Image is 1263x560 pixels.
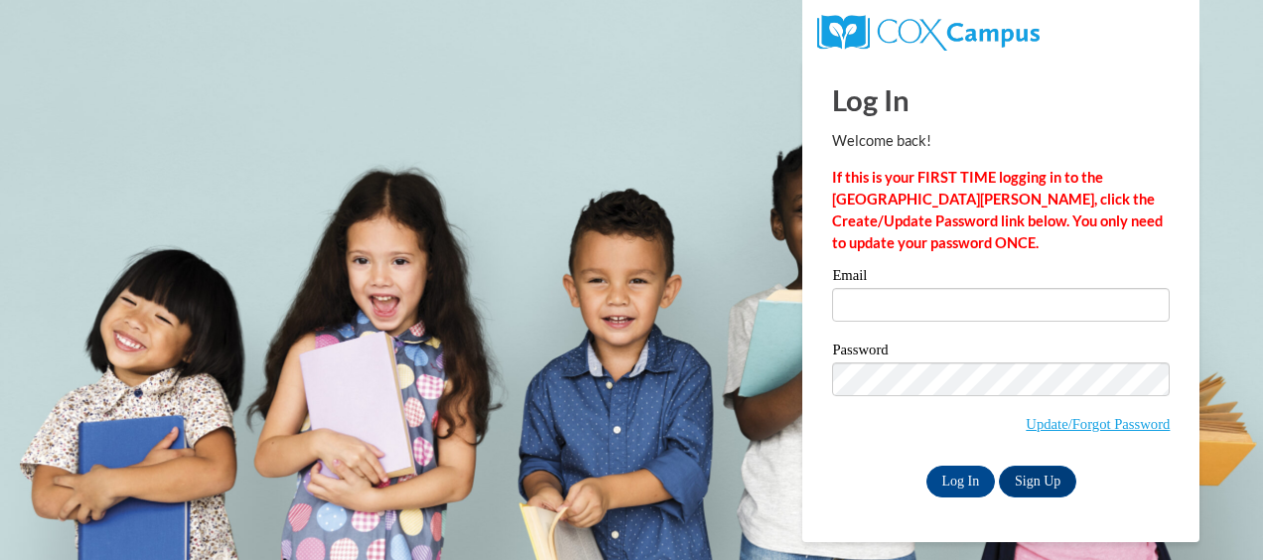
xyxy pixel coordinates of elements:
[832,79,1170,120] h1: Log In
[832,268,1170,288] label: Email
[999,466,1076,497] a: Sign Up
[832,169,1163,251] strong: If this is your FIRST TIME logging in to the [GEOGRAPHIC_DATA][PERSON_NAME], click the Create/Upd...
[817,15,1039,51] img: COX Campus
[832,130,1170,152] p: Welcome back!
[832,343,1170,362] label: Password
[1026,416,1170,432] a: Update/Forgot Password
[817,23,1039,40] a: COX Campus
[926,466,996,497] input: Log In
